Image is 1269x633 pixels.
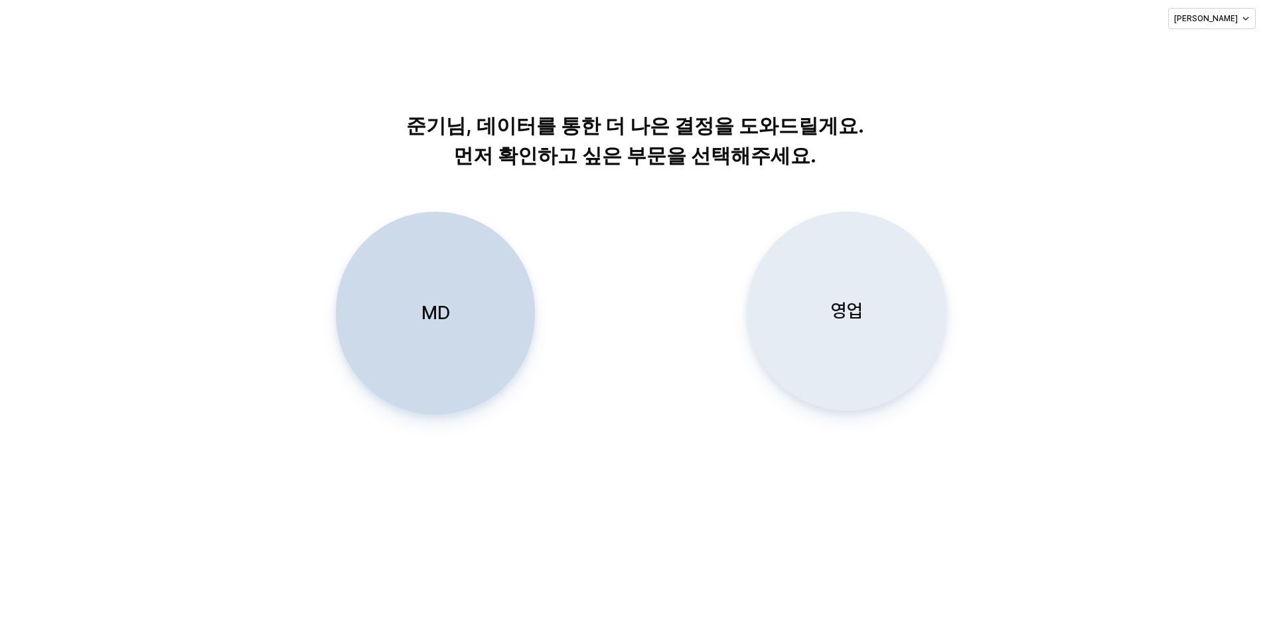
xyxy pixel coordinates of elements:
[1168,8,1256,29] button: [PERSON_NAME]
[336,212,535,415] button: MD
[831,299,863,323] p: 영업
[1174,13,1238,24] p: [PERSON_NAME]
[747,212,946,411] button: 영업
[421,301,450,325] p: MD
[296,111,974,171] p: 준기님, 데이터를 통한 더 나은 결정을 도와드릴게요. 먼저 확인하고 싶은 부문을 선택해주세요.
